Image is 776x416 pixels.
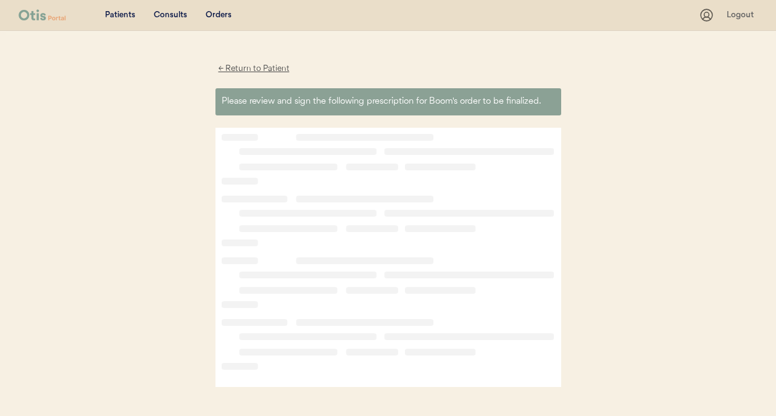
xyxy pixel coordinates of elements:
[206,9,232,22] div: Orders
[215,88,561,116] div: Please review and sign the following prescription for Boom's order to be finalized.
[154,9,187,22] div: Consults
[215,62,293,76] div: ← Return to Patient
[727,9,757,22] div: Logout
[105,9,135,22] div: Patients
